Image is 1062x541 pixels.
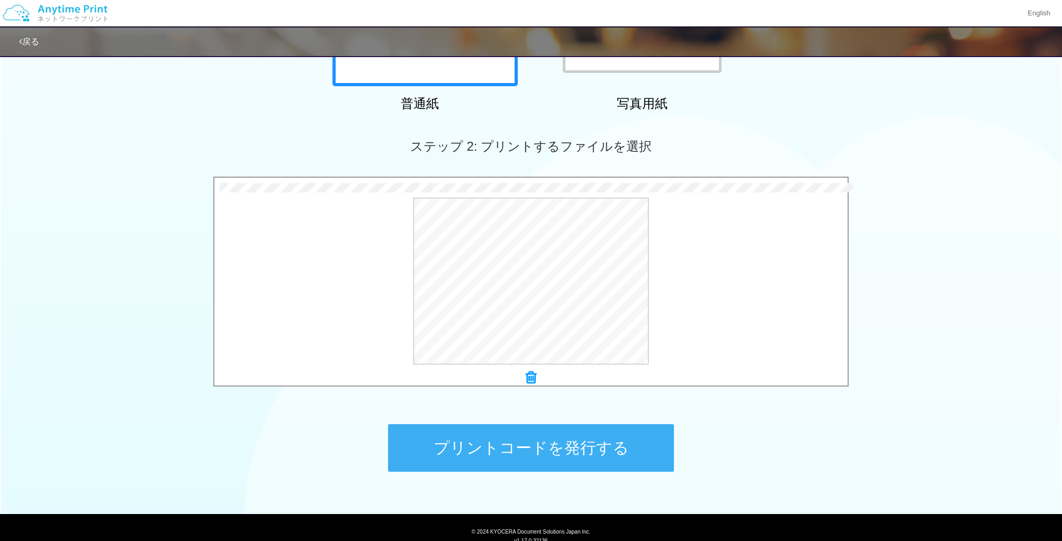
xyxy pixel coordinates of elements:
a: 戻る [19,37,39,46]
h2: 写真用紙 [550,97,735,111]
span: ステップ 2: プリントするファイルを選択 [410,139,652,153]
span: © 2024 KYOCERA Document Solutions Japan Inc. [472,528,591,535]
button: プリントコードを発行する [388,424,674,472]
h2: 普通紙 [327,97,512,111]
